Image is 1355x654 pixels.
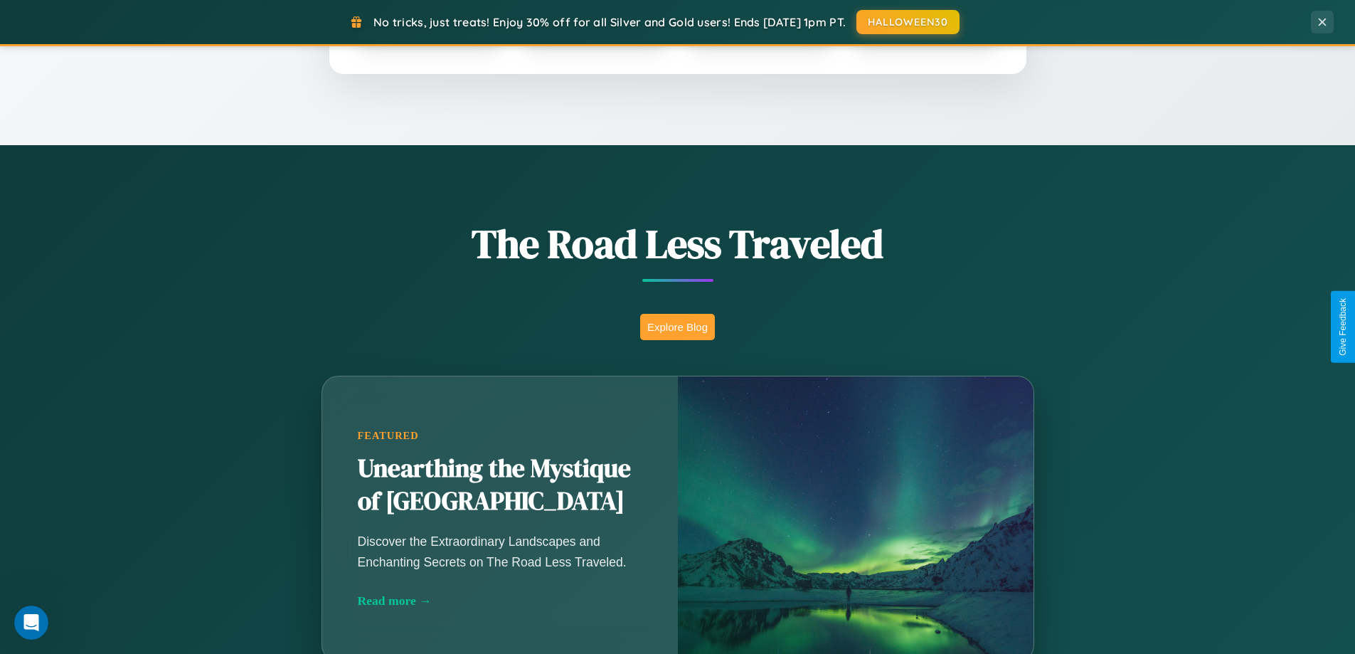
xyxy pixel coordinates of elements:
button: HALLOWEEN30 [856,10,960,34]
button: Explore Blog [640,314,715,340]
iframe: Intercom live chat [14,606,48,640]
h1: The Road Less Traveled [251,216,1105,271]
p: Discover the Extraordinary Landscapes and Enchanting Secrets on The Road Less Traveled. [358,532,642,571]
h2: Unearthing the Mystique of [GEOGRAPHIC_DATA] [358,453,642,518]
div: Read more → [358,594,642,608]
div: Give Feedback [1338,298,1348,356]
div: Featured [358,430,642,442]
span: No tricks, just treats! Enjoy 30% off for all Silver and Gold users! Ends [DATE] 1pm PT. [373,15,846,29]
